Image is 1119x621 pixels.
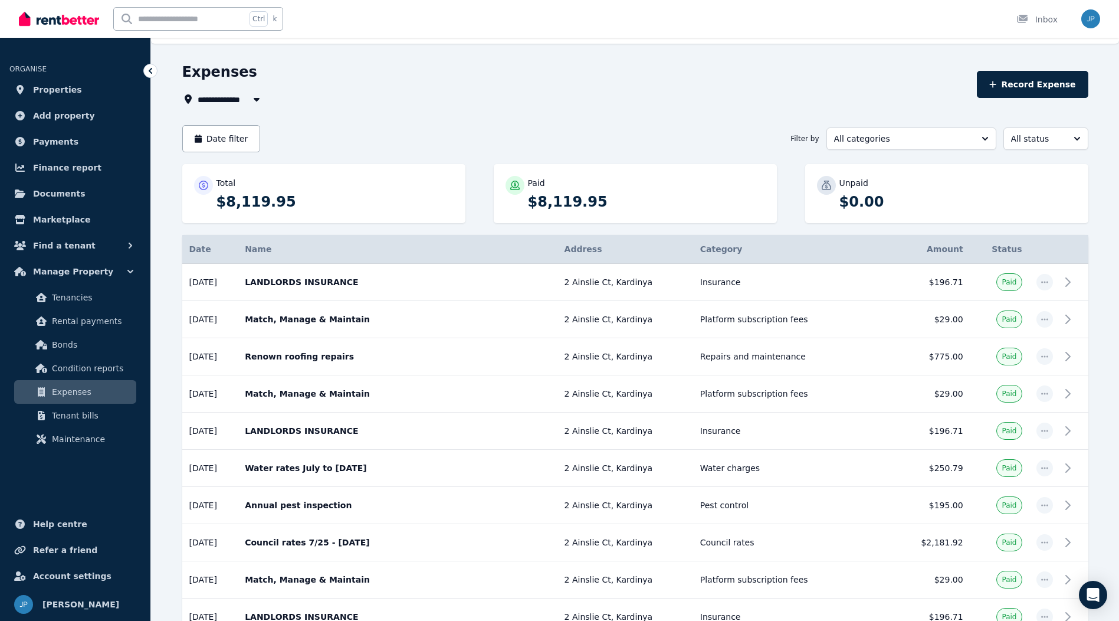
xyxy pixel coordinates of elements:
[839,192,1077,211] p: $0.00
[1016,14,1058,25] div: Inbox
[1002,315,1016,324] span: Paid
[693,561,896,599] td: Platform subscription fees
[33,161,101,175] span: Finance report
[52,432,132,446] span: Maintenance
[33,187,86,201] span: Documents
[977,71,1088,98] button: Record Expense
[1002,352,1016,361] span: Paid
[14,595,33,614] img: James Peacock
[33,569,111,583] span: Account settings
[33,83,82,97] span: Properties
[970,235,1029,264] th: Status
[693,450,896,487] td: Water charges
[693,301,896,338] td: Platform subscription fees
[245,499,550,511] p: Annual pest inspection
[245,313,550,325] p: Match, Manage & Maintain
[245,388,550,400] p: Match, Manage & Maintain
[182,125,261,152] button: Date filter
[1002,575,1016,584] span: Paid
[14,404,136,427] a: Tenant bills
[33,543,97,557] span: Refer a friend
[52,408,132,423] span: Tenant bills
[14,380,136,404] a: Expenses
[693,235,896,264] th: Category
[557,235,693,264] th: Address
[9,234,141,257] button: Find a tenant
[1011,133,1064,145] span: All status
[9,260,141,283] button: Manage Property
[52,361,132,375] span: Condition reports
[1003,128,1088,150] button: All status
[182,450,238,487] td: [DATE]
[1002,426,1016,436] span: Paid
[557,264,693,301] td: 2 Ainslie Ct, Kardinya
[9,156,141,179] a: Finance report
[182,63,257,81] h1: Expenses
[52,338,132,352] span: Bonds
[557,487,693,524] td: 2 Ainslie Ct, Kardinya
[245,462,550,474] p: Water rates July to [DATE]
[33,109,95,123] span: Add property
[693,487,896,524] td: Pest control
[33,213,90,227] span: Marketplace
[182,264,238,301] td: [DATE]
[557,375,693,413] td: 2 Ainslie Ct, Kardinya
[33,517,87,531] span: Help centre
[557,413,693,450] td: 2 Ainslie Ct, Kardinya
[895,561,970,599] td: $29.00
[250,11,268,27] span: Ctrl
[895,487,970,524] td: $195.00
[557,450,693,487] td: 2 Ainslie Ct, Kardinya
[9,512,141,536] a: Help centre
[182,301,238,338] td: [DATE]
[9,538,141,562] a: Refer a friend
[557,301,693,338] td: 2 Ainslie Ct, Kardinya
[895,235,970,264] th: Amount
[9,208,141,231] a: Marketplace
[14,309,136,333] a: Rental payments
[245,574,550,586] p: Match, Manage & Maintain
[834,133,972,145] span: All categories
[1079,581,1107,609] div: Open Intercom Messenger
[895,450,970,487] td: $250.79
[839,177,868,189] p: Unpaid
[1002,463,1016,473] span: Paid
[19,10,99,28] img: RentBetter
[693,264,896,301] td: Insurance
[895,524,970,561] td: $2,181.92
[1002,501,1016,510] span: Paid
[1002,277,1016,287] span: Paid
[182,487,238,524] td: [DATE]
[528,177,545,189] p: Paid
[895,264,970,301] td: $196.71
[182,413,238,450] td: [DATE]
[14,333,136,357] a: Bonds
[238,235,557,264] th: Name
[14,427,136,451] a: Maintenance
[557,338,693,375] td: 2 Ainslie Ct, Kardinya
[1002,389,1016,398] span: Paid
[182,235,238,264] th: Date
[182,375,238,413] td: [DATE]
[9,182,141,205] a: Documents
[9,78,141,102] a: Properties
[216,177,236,189] p: Total
[693,375,896,413] td: Platform subscription fees
[273,14,277,24] span: k
[42,597,119,612] span: [PERSON_NAME]
[693,524,896,561] td: Council rates
[216,192,454,211] p: $8,119.95
[9,104,141,128] a: Add property
[895,413,970,450] td: $196.71
[33,264,113,279] span: Manage Property
[182,338,238,375] td: [DATE]
[245,351,550,362] p: Renown roofing repairs
[693,338,896,375] td: Repairs and maintenance
[693,413,896,450] td: Insurance
[52,385,132,399] span: Expenses
[182,561,238,599] td: [DATE]
[895,301,970,338] td: $29.00
[14,357,136,380] a: Condition reports
[557,561,693,599] td: 2 Ainslie Ct, Kardinya
[52,314,132,328] span: Rental payments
